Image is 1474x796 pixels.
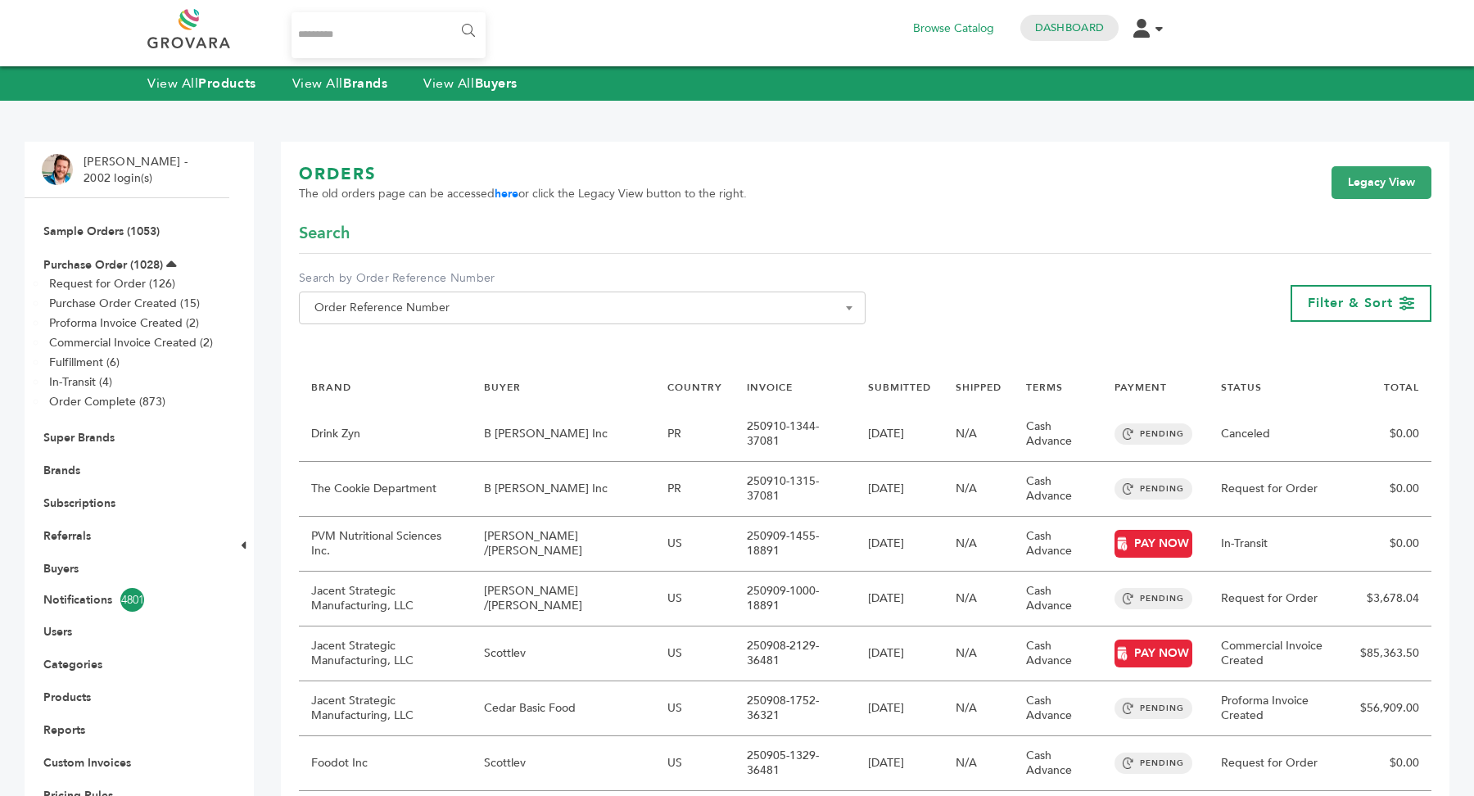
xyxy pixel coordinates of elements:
[49,394,165,409] a: Order Complete (873)
[1014,517,1102,572] td: Cash Advance
[472,462,655,517] td: B [PERSON_NAME] Inc
[472,572,655,626] td: [PERSON_NAME] /[PERSON_NAME]
[43,528,91,544] a: Referrals
[292,12,486,58] input: Search...
[43,257,163,273] a: Purchase Order (1028)
[495,186,518,201] a: here
[856,517,943,572] td: [DATE]
[943,572,1014,626] td: N/A
[299,407,472,462] td: Drink Zyn
[1348,517,1431,572] td: $0.00
[1209,462,1348,517] td: Request for Order
[292,75,388,93] a: View AllBrands
[43,624,72,640] a: Users
[43,755,131,771] a: Custom Invoices
[147,75,256,93] a: View AllProducts
[1115,381,1167,394] a: PAYMENT
[472,626,655,681] td: Scottlev
[49,355,120,370] a: Fulfillment (6)
[943,407,1014,462] td: N/A
[49,315,199,331] a: Proforma Invoice Created (2)
[943,517,1014,572] td: N/A
[43,224,160,239] a: Sample Orders (1053)
[856,681,943,736] td: [DATE]
[1209,626,1348,681] td: Commercial Invoice Created
[655,407,735,462] td: PR
[655,462,735,517] td: PR
[1035,20,1104,35] a: Dashboard
[299,736,472,791] td: Foodot Inc
[868,381,931,394] a: SUBMITTED
[1026,381,1063,394] a: TERMS
[1348,626,1431,681] td: $85,363.50
[43,588,210,612] a: Notifications4801
[484,381,521,394] a: BUYER
[1209,681,1348,736] td: Proforma Invoice Created
[1115,588,1192,609] span: PENDING
[943,462,1014,517] td: N/A
[1014,736,1102,791] td: Cash Advance
[913,20,994,38] a: Browse Catalog
[423,75,518,93] a: View AllBuyers
[299,186,747,202] span: The old orders page can be accessed or click the Legacy View button to the right.
[1209,517,1348,572] td: In-Transit
[1348,736,1431,791] td: $0.00
[1115,530,1192,558] a: PAY NOW
[1348,407,1431,462] td: $0.00
[43,430,115,445] a: Super Brands
[198,75,255,93] strong: Products
[1209,572,1348,626] td: Request for Order
[299,626,472,681] td: Jacent Strategic Manufacturing, LLC
[299,517,472,572] td: PVM Nutritional Sciences Inc.
[43,722,85,738] a: Reports
[956,381,1002,394] a: SHIPPED
[655,736,735,791] td: US
[472,681,655,736] td: Cedar Basic Food
[1115,698,1192,719] span: PENDING
[43,463,80,478] a: Brands
[667,381,722,394] a: COUNTRY
[84,154,192,186] li: [PERSON_NAME] - 2002 login(s)
[1221,381,1262,394] a: STATUS
[311,381,351,394] a: BRAND
[299,292,866,324] span: Order Reference Number
[472,736,655,791] td: Scottlev
[943,681,1014,736] td: N/A
[655,626,735,681] td: US
[299,572,472,626] td: Jacent Strategic Manufacturing, LLC
[856,462,943,517] td: [DATE]
[49,374,112,390] a: In-Transit (4)
[1209,736,1348,791] td: Request for Order
[943,736,1014,791] td: N/A
[308,296,857,319] span: Order Reference Number
[43,690,91,705] a: Products
[856,407,943,462] td: [DATE]
[1115,640,1192,667] a: PAY NOW
[943,626,1014,681] td: N/A
[856,736,943,791] td: [DATE]
[735,681,856,736] td: 250908-1752-36321
[1014,572,1102,626] td: Cash Advance
[856,572,943,626] td: [DATE]
[120,588,144,612] span: 4801
[655,517,735,572] td: US
[472,407,655,462] td: B [PERSON_NAME] Inc
[49,276,175,292] a: Request for Order (126)
[1209,407,1348,462] td: Canceled
[1348,681,1431,736] td: $56,909.00
[43,495,115,511] a: Subscriptions
[1115,423,1192,445] span: PENDING
[1115,478,1192,500] span: PENDING
[747,381,793,394] a: INVOICE
[1384,381,1419,394] a: TOTAL
[735,517,856,572] td: 250909-1455-18891
[43,561,79,577] a: Buyers
[475,75,518,93] strong: Buyers
[735,626,856,681] td: 250908-2129-36481
[299,462,472,517] td: The Cookie Department
[1308,294,1393,312] span: Filter & Sort
[299,163,747,186] h1: ORDERS
[655,681,735,736] td: US
[1115,753,1192,774] span: PENDING
[1332,166,1431,199] a: Legacy View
